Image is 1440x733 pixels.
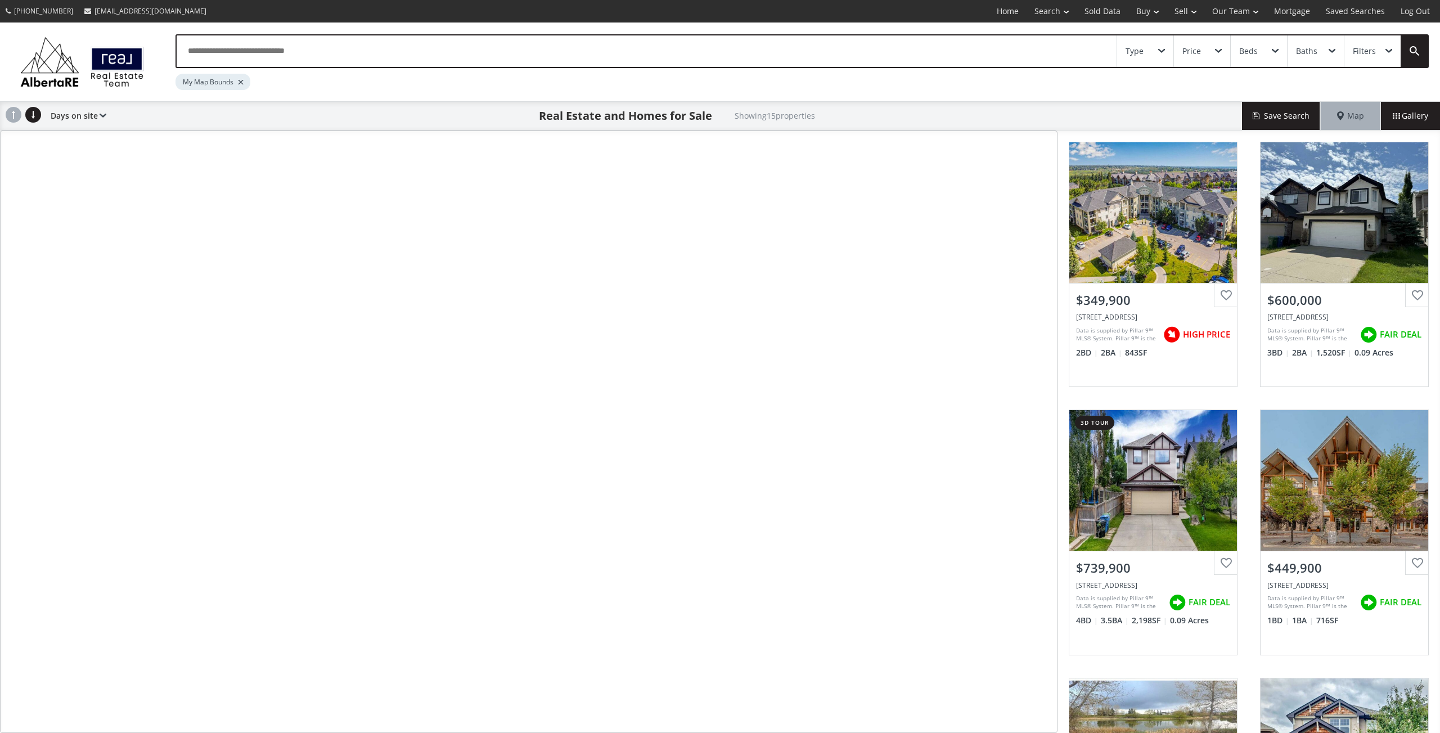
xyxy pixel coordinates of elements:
h1: Real Estate and Homes for Sale [539,108,712,124]
span: 2 BA [1292,347,1313,358]
span: 1 BD [1267,615,1289,626]
img: rating icon [1160,323,1183,346]
span: 843 SF [1125,347,1147,358]
div: Gallery [1380,102,1440,130]
div: Price [1182,47,1201,55]
div: Map [1321,102,1380,130]
span: 2 BD [1076,347,1098,358]
a: $349,900[STREET_ADDRESS]Data is supplied by Pillar 9™ MLS® System. Pillar 9™ is the owner of the ... [1057,131,1249,398]
span: 2,198 SF [1132,615,1167,626]
div: Filters [1353,47,1376,55]
span: 3 BD [1267,347,1289,358]
button: Save Search [1242,102,1321,130]
div: My Map Bounds [175,74,250,90]
div: $739,900 [1076,559,1230,577]
span: [PHONE_NUMBER] [14,6,73,16]
span: FAIR DEAL [1380,596,1421,608]
span: HIGH PRICE [1183,329,1230,340]
div: Baths [1296,47,1317,55]
span: 716 SF [1316,615,1338,626]
div: 61 Everwoods Close SW, Calgary, AB T2Y 5A6 [1267,312,1421,322]
img: rating icon [1357,323,1380,346]
div: Data is supplied by Pillar 9™ MLS® System. Pillar 9™ is the owner of the copyright in its MLS® Sy... [1076,326,1158,343]
span: 1,520 SF [1316,347,1352,358]
img: rating icon [1357,591,1380,614]
a: $600,000[STREET_ADDRESS]Data is supplied by Pillar 9™ MLS® System. Pillar 9™ is the owner of the ... [1249,131,1440,398]
div: 2330 Fish Creek Boulevard SW #1204, Calgary, AB T2Y 0L1 [1267,581,1421,590]
div: Data is supplied by Pillar 9™ MLS® System. Pillar 9™ is the owner of the copyright in its MLS® Sy... [1267,326,1354,343]
div: Beds [1239,47,1258,55]
div: $600,000 [1267,291,1421,309]
div: $449,900 [1267,559,1421,577]
span: [EMAIL_ADDRESS][DOMAIN_NAME] [94,6,206,16]
img: Logo [15,34,150,90]
span: 0.09 Acres [1170,615,1209,626]
span: Map [1337,110,1364,122]
h2: Showing 15 properties [735,111,815,120]
span: 0.09 Acres [1354,347,1393,358]
div: 5 Everwoods Close SW, Calgary, AB T2Y 4R6 [1076,581,1230,590]
span: 1 BA [1292,615,1313,626]
div: 2518 Fishcreek Boulevard SW #2106, Calgary, AB T2Y 4T5 [1076,312,1230,322]
div: Days on site [45,102,106,130]
span: 3.5 BA [1101,615,1129,626]
div: Type [1126,47,1144,55]
span: FAIR DEAL [1380,329,1421,340]
span: FAIR DEAL [1189,596,1230,608]
div: Data is supplied by Pillar 9™ MLS® System. Pillar 9™ is the owner of the copyright in its MLS® Sy... [1076,594,1163,611]
a: [EMAIL_ADDRESS][DOMAIN_NAME] [79,1,212,21]
span: 2 BA [1101,347,1122,358]
div: $349,900 [1076,291,1230,309]
span: Gallery [1393,110,1428,122]
a: $449,900[STREET_ADDRESS]Data is supplied by Pillar 9™ MLS® System. Pillar 9™ is the owner of the ... [1249,398,1440,666]
div: Data is supplied by Pillar 9™ MLS® System. Pillar 9™ is the owner of the copyright in its MLS® Sy... [1267,594,1354,611]
a: 3d tour$739,900[STREET_ADDRESS]Data is supplied by Pillar 9™ MLS® System. Pillar 9™ is the owner ... [1057,398,1249,666]
img: rating icon [1166,591,1189,614]
span: 4 BD [1076,615,1098,626]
